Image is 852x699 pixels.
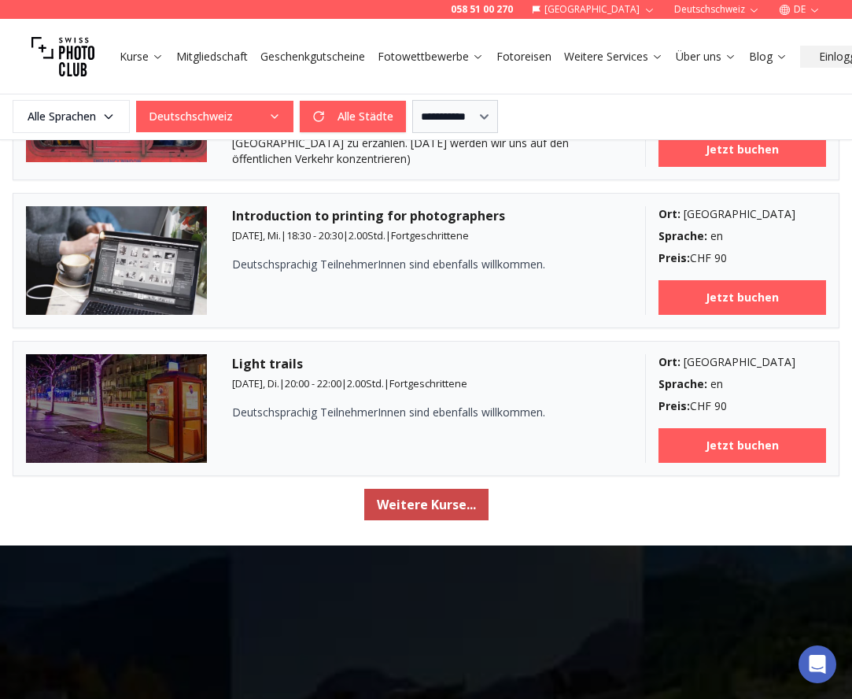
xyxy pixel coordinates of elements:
b: Jetzt buchen [706,290,779,305]
button: Weitere Kurse... [364,489,489,520]
button: Kurse [113,46,170,68]
small: | | | [232,376,467,390]
a: Geschenkgutscheine [260,49,365,65]
span: 90 [714,250,727,265]
a: Über uns [676,49,736,65]
button: Deutschschweiz [136,101,293,132]
b: Sprache : [658,228,707,243]
a: Kurse [120,49,164,65]
img: Swiss photo club [31,25,94,88]
button: Geschenkgutscheine [254,46,371,68]
span: 2.00 Std. [349,228,385,242]
div: [GEOGRAPHIC_DATA] [658,354,826,370]
a: Jetzt buchen [658,280,826,315]
b: Ort : [658,206,680,221]
button: Alle Städte [300,101,406,132]
a: Blog [749,49,787,65]
button: Fotoreisen [490,46,558,68]
button: Fotowettbewerbe [371,46,490,68]
a: Mitgliedschaft [176,49,248,65]
a: Jetzt buchen [658,428,826,463]
button: Über uns [669,46,743,68]
button: Weitere Services [558,46,669,68]
p: Deutschsprachig TeilnehmerInnen sind ebenfalls willkommen. [232,405,620,420]
span: [DATE], Mi. [232,228,281,242]
h3: Introduction to printing for photographers [232,206,620,225]
span: Alle Sprachen [15,102,127,131]
span: 20:00 - 22:00 [285,376,341,390]
a: Fotoreisen [496,49,551,65]
div: en [658,228,826,244]
a: Jetzt buchen [658,132,826,167]
span: [DATE], Di. [232,376,279,390]
button: Mitgliedschaft [170,46,254,68]
a: Fotowettbewerbe [378,49,484,65]
a: 058 51 00 270 [451,3,513,16]
button: Alle Sprachen [13,100,130,133]
h3: Light trails [232,354,620,373]
div: CHF [658,398,826,414]
span: Fortgeschrittene [389,376,467,390]
div: Open Intercom Messenger [799,645,836,683]
b: Preis : [658,250,690,265]
b: Jetzt buchen [706,142,779,157]
b: Jetzt buchen [706,438,779,453]
small: | | | [232,228,469,242]
a: Weitere Services [564,49,663,65]
div: CHF [658,250,826,266]
p: Deutschsprachig TeilnehmerInnen sind ebenfalls willkommen. [232,257,620,272]
button: Blog [743,46,794,68]
span: 18:30 - 20:30 [286,228,343,242]
div: [GEOGRAPHIC_DATA] [658,206,826,222]
span: 90 [714,398,727,413]
span: Fortgeschrittene [391,228,469,242]
b: Sprache : [658,376,707,391]
span: Es wird mehrere Workshops geben, die sich auf Reportagen konzentrieren, um die Geschichte des Leb... [232,104,613,166]
img: Light trails [26,354,207,463]
b: Preis : [658,398,690,413]
div: en [658,376,826,392]
span: 2.00 Std. [347,376,384,390]
img: Introduction to printing for photographers [26,206,207,315]
b: Ort : [658,354,680,369]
